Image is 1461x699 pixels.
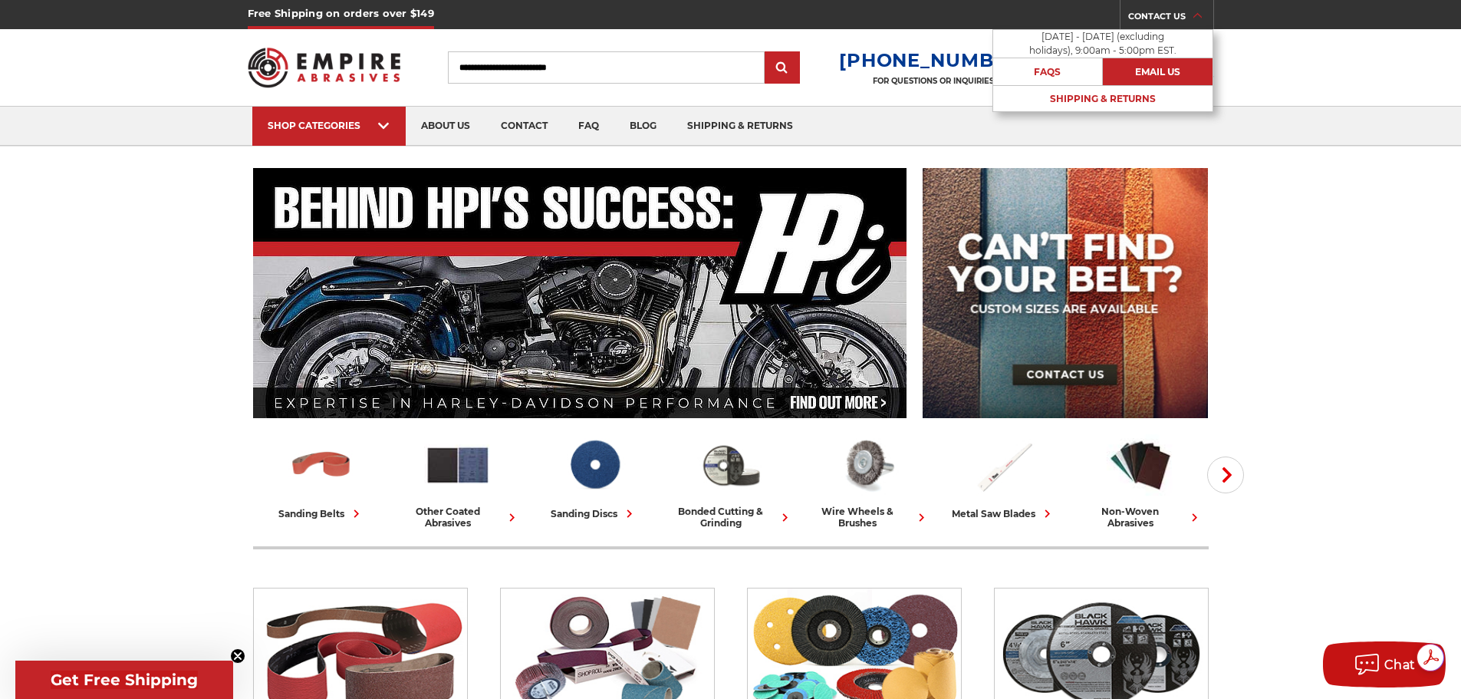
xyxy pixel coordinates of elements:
[952,506,1055,522] div: metal saw blades
[1207,457,1244,493] button: Next
[15,661,233,699] div: Get Free ShippingClose teaser
[1323,641,1446,687] button: Chat
[51,671,198,689] span: Get Free Shipping
[1107,432,1174,498] img: Non-woven Abrasives
[993,85,1213,112] a: Shipping & Returns
[805,506,930,529] div: wire wheels & brushes
[970,432,1038,498] img: Metal Saw Blades
[1027,30,1179,58] p: [DATE] - [DATE] (excluding holidays), 9:00am - 5:00pm EST.
[424,432,492,498] img: Other Coated Abrasives
[278,506,364,522] div: sanding belts
[406,107,485,146] a: about us
[1078,506,1203,529] div: non-woven abrasives
[532,432,656,522] a: sanding discs
[839,76,1028,86] p: FOR QUESTIONS OR INQUIRIES
[288,432,355,498] img: Sanding Belts
[942,432,1066,522] a: metal saw blades
[1078,432,1203,529] a: non-woven abrasives
[614,107,672,146] a: blog
[248,38,401,97] img: Empire Abrasives
[1128,8,1213,29] a: CONTACT US
[839,49,1028,71] a: [PHONE_NUMBER]
[230,648,245,664] button: Close teaser
[561,432,628,498] img: Sanding Discs
[697,432,765,498] img: Bonded Cutting & Grinding
[1103,58,1213,85] a: Email Us
[396,506,520,529] div: other coated abrasives
[563,107,614,146] a: faq
[834,432,901,498] img: Wire Wheels & Brushes
[396,432,520,529] a: other coated abrasives
[767,53,798,84] input: Submit
[268,120,390,131] div: SHOP CATEGORIES
[993,58,1103,85] a: FAQs
[551,506,637,522] div: sanding discs
[485,107,563,146] a: contact
[672,107,808,146] a: shipping & returns
[669,432,793,529] a: bonded cutting & grinding
[923,168,1208,418] img: promo banner for custom belts.
[805,432,930,529] a: wire wheels & brushes
[669,506,793,529] div: bonded cutting & grinding
[1384,658,1416,672] span: Chat
[259,432,383,522] a: sanding belts
[253,168,907,418] img: Banner for an interview featuring Horsepower Inc who makes Harley performance upgrades featured o...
